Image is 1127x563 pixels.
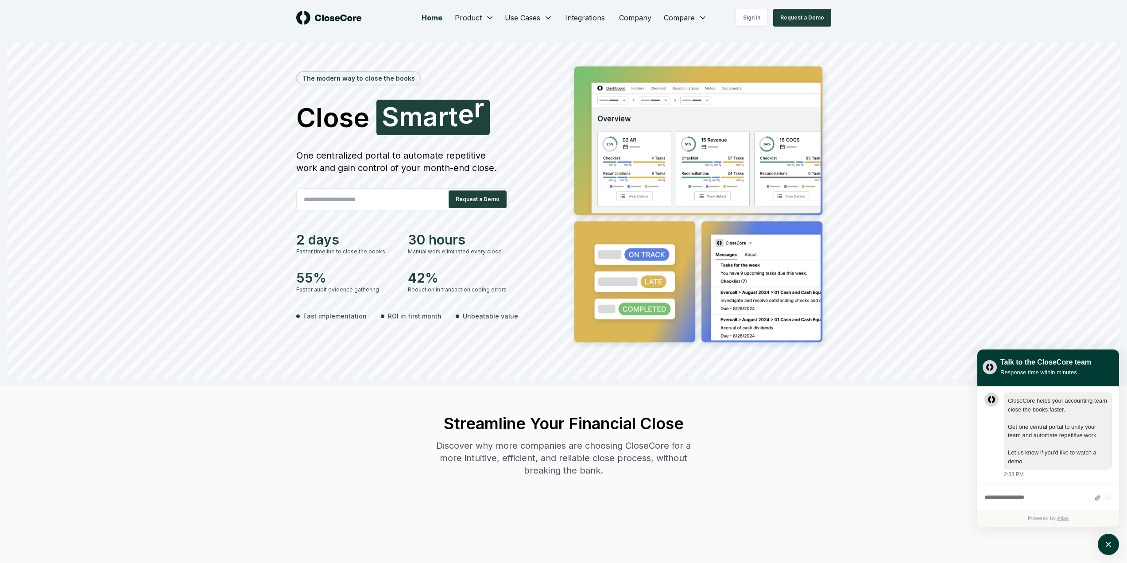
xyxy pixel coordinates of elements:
div: 30 hours [408,232,509,248]
div: atlas-message-text [1008,396,1108,466]
button: Request a Demo [449,190,507,208]
div: 2:33 PM [1004,470,1024,478]
div: atlas-window [977,349,1119,527]
div: Faster audit evidence gathering [296,286,397,294]
img: yblje5SQxOoZuw2TcITt_icon.png [983,360,997,374]
img: Jumbotron [567,60,831,352]
a: Integrations [558,9,612,27]
span: S [382,103,399,130]
span: e [458,101,474,127]
div: Response time within minutes [1000,368,1091,377]
div: atlas-composer [984,489,1112,506]
button: Compare [658,9,713,27]
span: a [423,103,438,130]
span: r [474,94,484,121]
div: atlas-message-author-avatar [984,392,999,407]
div: Discover why more companies are choosing CloseCore for a more intuitive, efficient, and reliable ... [428,439,699,477]
div: Talk to the CloseCore team [1000,357,1091,368]
button: Product [449,9,500,27]
span: m [399,103,423,130]
button: Use Cases [500,9,558,27]
div: The modern way to close the books [297,72,420,85]
div: Powered by [977,510,1119,527]
div: Manual work eliminated every close [408,248,509,256]
span: Use Cases [505,12,540,23]
span: Unbeatable value [463,311,518,321]
div: Reduction in transaction coding errors [408,286,509,294]
div: atlas-ticket [977,387,1119,527]
img: logo [296,11,362,25]
span: Close [296,104,369,131]
a: Home [414,9,449,27]
a: Company [612,9,658,27]
a: Atlas [1057,515,1069,521]
span: Fast implementation [303,311,367,321]
div: atlas-message-bubble [1004,392,1112,470]
div: Tuesday, September 9, 2:33 PM [1004,392,1112,478]
div: 55% [296,270,397,286]
span: Product [455,12,482,23]
a: Sign in [736,9,768,27]
div: 42% [408,270,509,286]
div: atlas-message [984,392,1112,478]
span: Compare [664,12,695,23]
span: ROI in first month [388,311,442,321]
button: atlas-launcher [1098,534,1119,555]
button: Attach files by clicking or dropping files here [1094,494,1101,501]
div: Faster timeline to close the books [296,248,397,256]
span: t [449,103,458,130]
span: r [438,103,449,130]
div: One centralized portal to automate repetitive work and gain control of your month-end close. [296,149,509,174]
button: Request a Demo [773,9,831,27]
h2: Streamline Your Financial Close [428,415,699,432]
div: 2 days [296,232,397,248]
